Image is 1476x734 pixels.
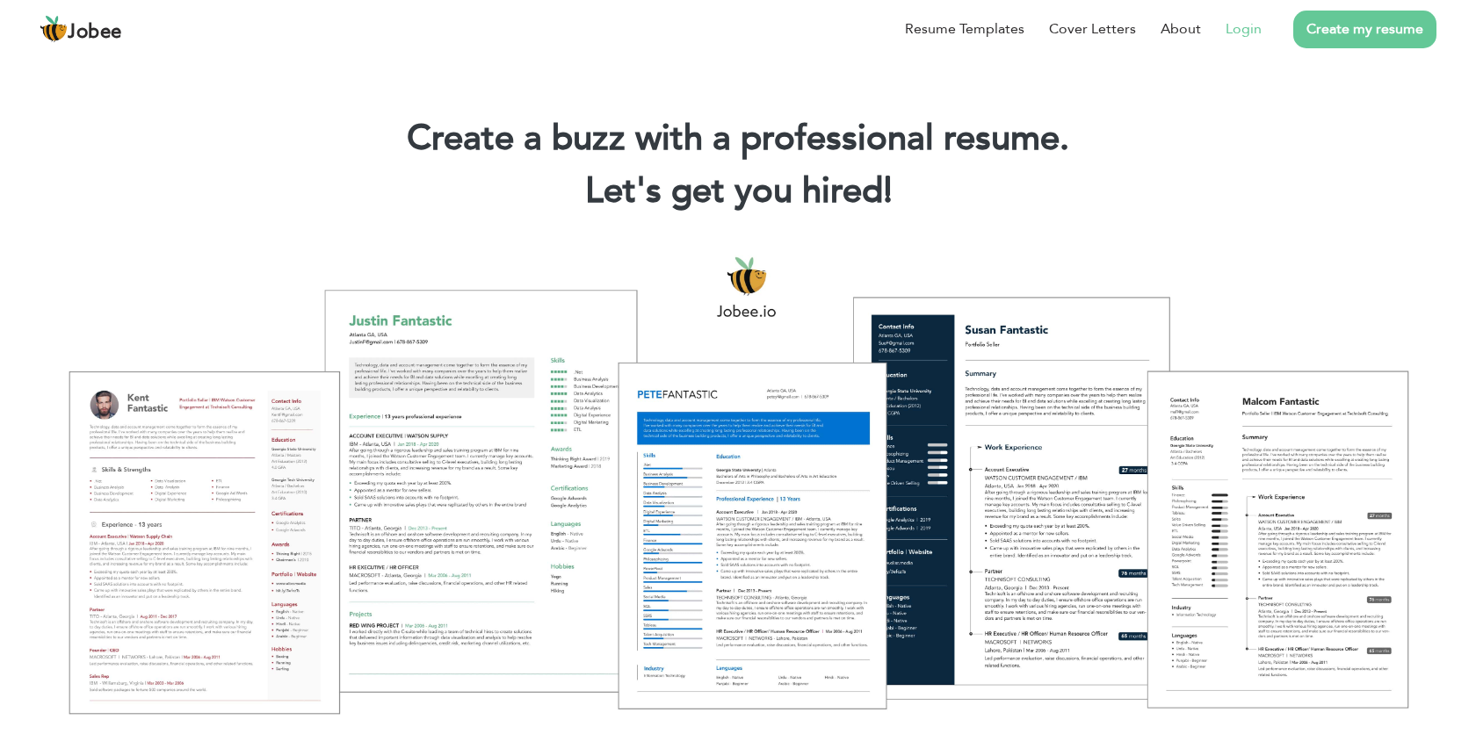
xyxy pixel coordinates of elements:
span: | [884,167,892,215]
a: Resume Templates [905,18,1024,40]
span: get you hired! [671,167,893,215]
h2: Let's [26,169,1450,214]
img: jobee.io [40,15,68,43]
a: Login [1226,18,1262,40]
a: About [1161,18,1201,40]
a: Create my resume [1293,11,1436,48]
a: Cover Letters [1049,18,1136,40]
a: Jobee [40,15,122,43]
span: Jobee [68,23,122,42]
h1: Create a buzz with a professional resume. [26,116,1450,162]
